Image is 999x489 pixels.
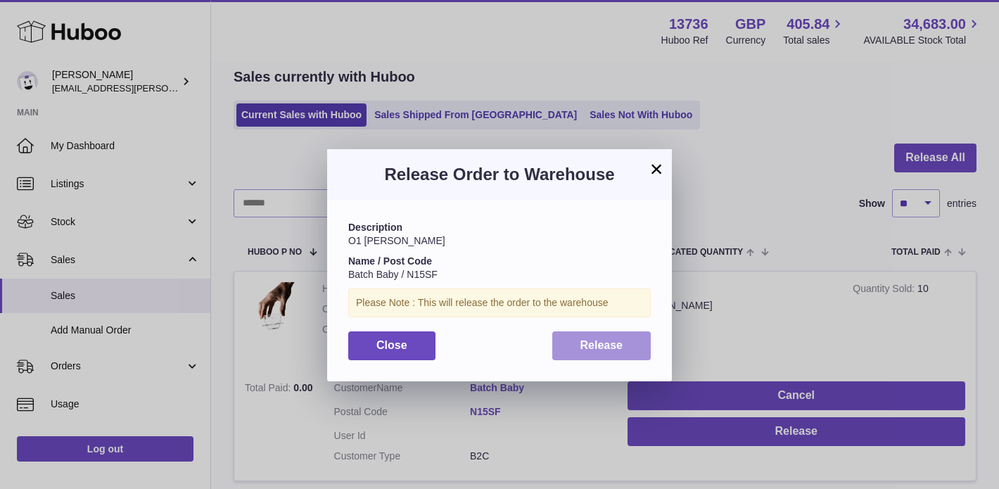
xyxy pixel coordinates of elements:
button: Close [348,331,435,360]
span: Close [376,339,407,351]
span: Release [580,339,623,351]
button: Release [552,331,651,360]
span: O1 [PERSON_NAME] [348,235,445,246]
span: Batch Baby / N15SF [348,269,438,280]
h3: Release Order to Warehouse [348,163,651,186]
div: Please Note : This will release the order to the warehouse [348,288,651,317]
strong: Description [348,222,402,233]
button: × [648,160,665,177]
strong: Name / Post Code [348,255,432,267]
